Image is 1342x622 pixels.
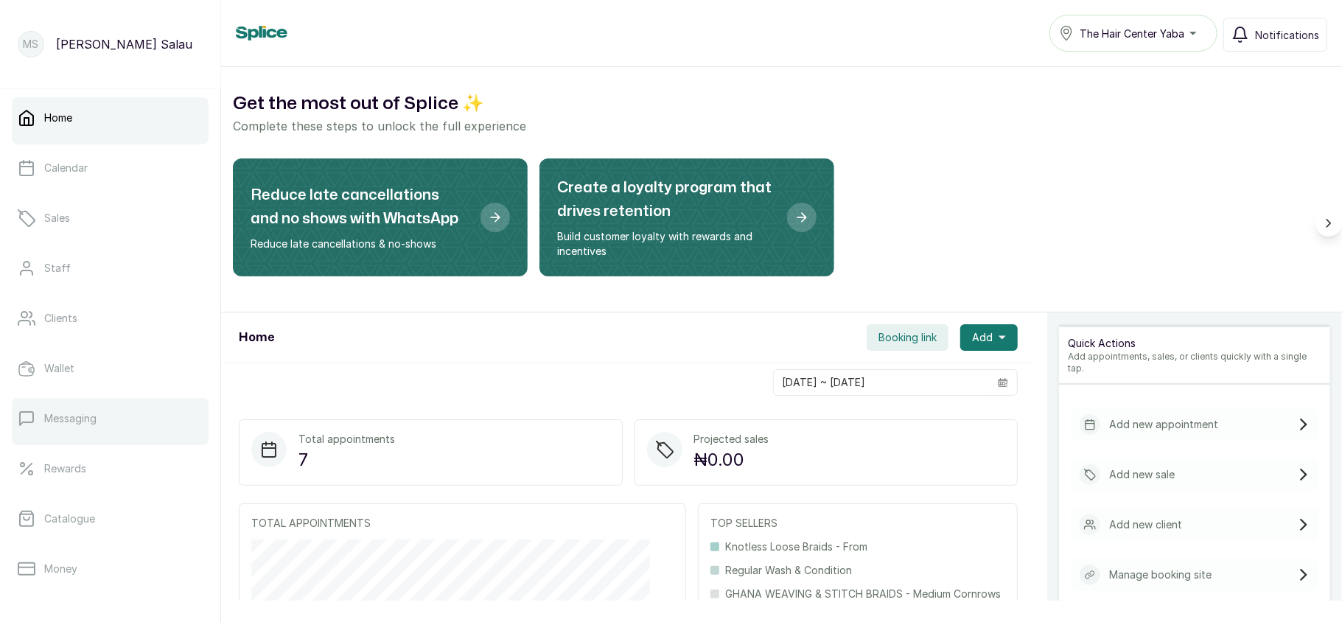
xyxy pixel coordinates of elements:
h2: Reduce late cancellations and no shows with WhatsApp [251,184,469,231]
span: The Hair Center Yaba [1080,26,1184,41]
p: Knotless Loose Braids - From [725,539,867,554]
span: Notifications [1255,27,1319,43]
h2: Create a loyalty program that drives retention [557,176,775,223]
a: Clients [12,298,209,339]
a: Wallet [12,348,209,389]
p: Total appointments [298,432,395,447]
span: Booking link [878,330,937,345]
p: Projected sales [694,432,769,447]
svg: calendar [998,377,1008,388]
p: ₦0.00 [694,447,769,473]
a: Catalogue [12,498,209,539]
p: Catalogue [44,511,95,526]
p: Reduce late cancellations & no-shows [251,237,469,251]
p: Add new appointment [1109,417,1218,432]
p: 7 [298,447,395,473]
p: Build customer loyalty with rewards and incentives [557,229,775,259]
button: Scroll right [1315,210,1342,237]
p: Home [44,111,72,125]
p: TOTAL APPOINTMENTS [251,516,674,531]
a: Rewards [12,448,209,489]
button: Booking link [867,324,948,351]
p: Add new sale [1109,467,1175,482]
button: Notifications [1223,18,1327,52]
a: Sales [12,198,209,239]
h1: Home [239,329,274,346]
p: MS [24,37,39,52]
p: Add appointments, sales, or clients quickly with a single tap. [1068,351,1321,374]
p: Staff [44,261,71,276]
a: Messaging [12,398,209,439]
p: Clients [44,311,77,326]
span: Add [972,330,993,345]
div: Create a loyalty program that drives retention [539,158,834,276]
p: Manage booking site [1109,567,1212,582]
a: Staff [12,248,209,289]
button: Add [960,324,1018,351]
a: Money [12,548,209,590]
h2: Get the most out of Splice ✨ [233,91,1330,117]
p: Wallet [44,361,74,376]
a: Calendar [12,147,209,189]
p: Quick Actions [1068,336,1321,351]
p: Money [44,562,77,576]
p: GHANA WEAVING & STITCH BRAIDS - Medium Cornrows [725,587,1001,601]
p: Calendar [44,161,88,175]
p: Regular Wash & Condition [725,563,852,578]
p: Rewards [44,461,86,476]
p: TOP SELLERS [710,516,1005,531]
a: Home [12,97,209,139]
div: Reduce late cancellations and no shows with WhatsApp [233,158,528,276]
p: Add new client [1109,517,1182,532]
button: The Hair Center Yaba [1049,15,1217,52]
p: Messaging [44,411,97,426]
p: [PERSON_NAME] Salau [56,35,192,53]
input: Select date [774,370,989,395]
p: Sales [44,211,70,226]
p: Complete these steps to unlock the full experience [233,117,1330,135]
